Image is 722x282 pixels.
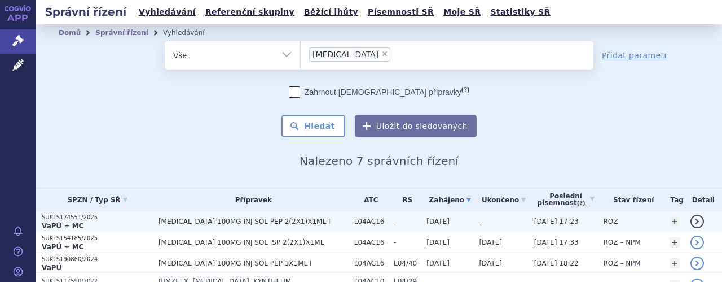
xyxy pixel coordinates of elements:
span: L04AC16 [354,238,388,246]
span: L04AC16 [354,218,388,225]
span: × [381,50,388,57]
span: ROZ – NPM [604,259,641,267]
a: detail [690,257,704,270]
th: Přípravek [153,188,349,211]
input: [MEDICAL_DATA] [394,47,400,61]
a: + [670,216,680,227]
span: L04/40 [394,259,421,267]
strong: VaPÚ + MC [42,243,83,251]
a: detail [690,236,704,249]
span: [MEDICAL_DATA] 100MG INJ SOL PEP 2(2X1)X1ML I [159,218,349,225]
a: + [670,258,680,268]
span: [DATE] 18:22 [534,259,579,267]
a: Správní řízení [95,29,148,37]
span: Nalezeno 7 správních řízení [300,154,459,168]
abbr: (?) [577,200,585,207]
span: - [479,218,481,225]
p: SUKLS190860/2024 [42,255,153,263]
span: [DATE] 17:23 [534,218,579,225]
a: Statistiky SŘ [487,5,553,20]
a: detail [690,215,704,228]
span: [MEDICAL_DATA] 100MG INJ SOL ISP 2(2X1)X1ML [159,238,349,246]
span: [DATE] [479,238,502,246]
span: [MEDICAL_DATA] [312,50,378,58]
a: Moje SŘ [440,5,484,20]
span: [MEDICAL_DATA] 100MG INJ SOL PEP 1X1ML I [159,259,349,267]
span: [DATE] [479,259,502,267]
th: RS [388,188,421,211]
span: [DATE] 17:33 [534,238,579,246]
a: SPZN / Typ SŘ [42,192,153,208]
a: Domů [59,29,81,37]
span: ROZ – NPM [604,238,641,246]
th: Stav řízení [598,188,664,211]
span: [DATE] [426,218,450,225]
th: ATC [349,188,388,211]
p: SUKLS174551/2025 [42,214,153,222]
span: ROZ [604,218,618,225]
a: Přidat parametr [602,50,668,61]
a: + [670,237,680,248]
h2: Správní řízení [36,4,135,20]
a: Ukončeno [479,192,528,208]
button: Uložit do sledovaných [355,115,477,137]
strong: VaPÚ + MC [42,222,83,230]
p: SUKLS154185/2025 [42,235,153,242]
span: - [394,238,421,246]
span: - [394,218,421,225]
span: L04AC16 [354,259,388,267]
th: Detail [685,188,722,211]
a: Referenční skupiny [202,5,298,20]
abbr: (?) [461,86,469,93]
button: Hledat [281,115,345,137]
a: Písemnosti SŘ [364,5,437,20]
th: Tag [664,188,685,211]
a: Poslednípísemnost(?) [534,188,598,211]
span: [DATE] [426,259,450,267]
a: Běžící lhůty [301,5,362,20]
label: Zahrnout [DEMOGRAPHIC_DATA] přípravky [289,86,469,98]
a: Vyhledávání [135,5,199,20]
span: [DATE] [426,238,450,246]
a: Zahájeno [426,192,473,208]
li: Vyhledávání [163,24,219,41]
strong: VaPÚ [42,264,61,272]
